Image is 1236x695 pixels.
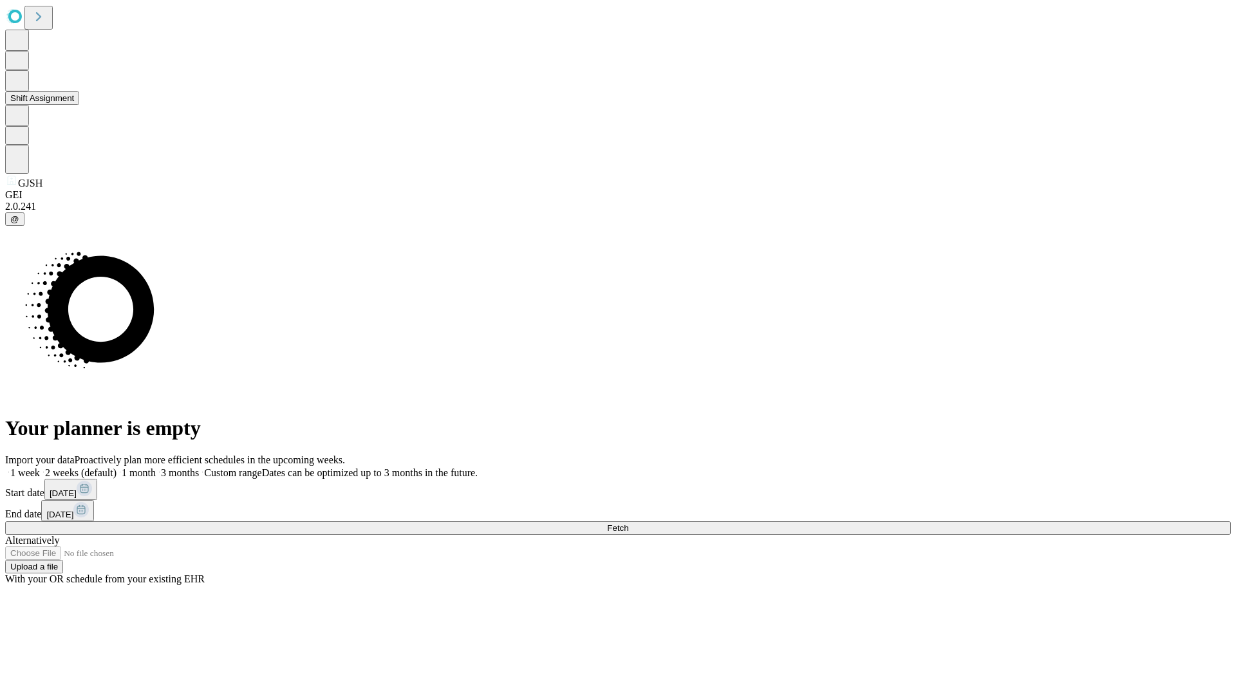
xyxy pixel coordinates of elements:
[10,467,40,478] span: 1 week
[5,212,24,226] button: @
[161,467,199,478] span: 3 months
[5,189,1231,201] div: GEI
[5,521,1231,535] button: Fetch
[262,467,478,478] span: Dates can be optimized up to 3 months in the future.
[5,479,1231,500] div: Start date
[10,214,19,224] span: @
[44,479,97,500] button: [DATE]
[5,91,79,105] button: Shift Assignment
[5,500,1231,521] div: End date
[46,510,73,519] span: [DATE]
[41,500,94,521] button: [DATE]
[5,573,205,584] span: With your OR schedule from your existing EHR
[50,488,77,498] span: [DATE]
[5,201,1231,212] div: 2.0.241
[607,523,628,533] span: Fetch
[5,454,75,465] span: Import your data
[45,467,117,478] span: 2 weeks (default)
[5,535,59,546] span: Alternatively
[5,416,1231,440] h1: Your planner is empty
[5,560,63,573] button: Upload a file
[18,178,42,189] span: GJSH
[122,467,156,478] span: 1 month
[204,467,261,478] span: Custom range
[75,454,345,465] span: Proactively plan more efficient schedules in the upcoming weeks.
